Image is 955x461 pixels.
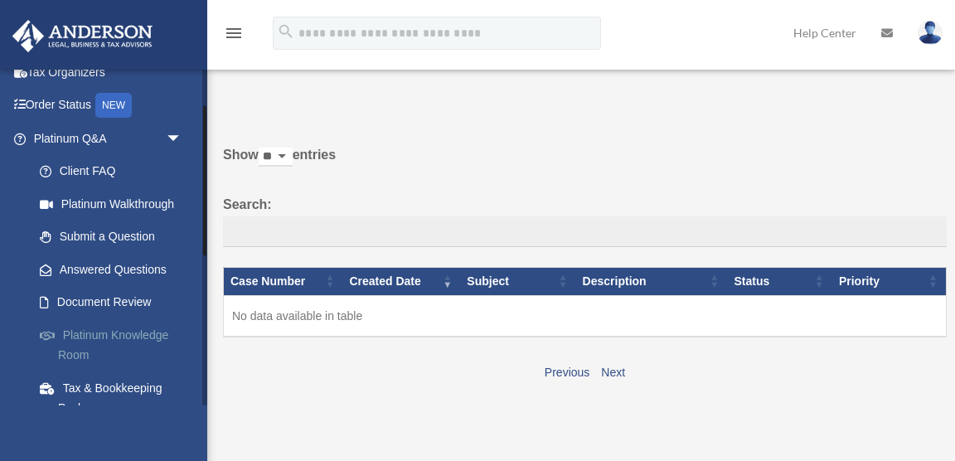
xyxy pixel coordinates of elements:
a: Platinum Walkthrough [23,187,207,221]
i: search [277,22,295,41]
input: Search: [223,216,947,248]
img: Anderson Advisors Platinum Portal [7,20,158,52]
a: Next [601,366,625,379]
a: Order StatusNEW [12,89,207,123]
span: arrow_drop_down [166,122,199,156]
th: Status: activate to sort column ascending [727,268,831,296]
select: Showentries [259,148,293,167]
a: Tax & Bookkeeping Packages [23,371,207,425]
img: User Pic [918,21,943,45]
th: Created Date: activate to sort column ascending [342,268,460,296]
th: Description: activate to sort column ascending [576,268,728,296]
td: No data available in table [224,295,947,337]
th: Priority: activate to sort column ascending [832,268,947,296]
div: NEW [95,93,132,118]
a: Submit a Question [23,221,207,254]
a: Tax Organizers [12,56,207,89]
label: Show entries [223,143,947,183]
a: Client FAQ [23,155,207,188]
a: menu [224,29,244,43]
a: Previous [545,366,589,379]
label: Search: [223,193,947,248]
th: Subject: activate to sort column ascending [460,268,575,296]
a: Platinum Knowledge Room [23,318,207,371]
a: Answered Questions [23,253,199,286]
a: Document Review [23,286,207,319]
a: Platinum Q&Aarrow_drop_down [12,122,207,155]
i: menu [224,23,244,43]
th: Case Number: activate to sort column ascending [224,268,343,296]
